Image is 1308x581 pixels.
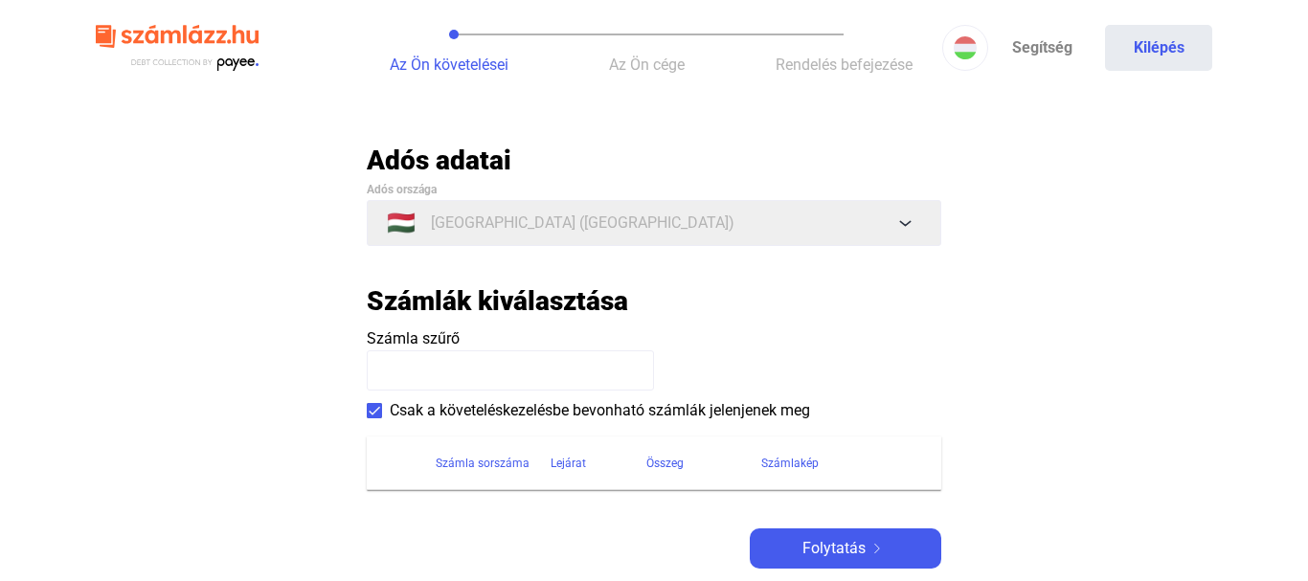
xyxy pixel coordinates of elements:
[988,25,1095,71] a: Segítség
[1105,25,1212,71] button: Kilépés
[761,452,819,475] div: Számlakép
[609,56,685,74] span: Az Ön cége
[954,36,977,59] img: HU
[776,56,913,74] span: Rendelés befejezése
[646,452,684,475] div: Összeg
[551,452,586,475] div: Lejárat
[387,212,416,235] span: 🇭🇺
[436,452,530,475] div: Számla sorszáma
[367,329,460,347] span: Számla szűrő
[866,544,889,553] img: arrow-right-white
[646,452,761,475] div: Összeg
[802,537,866,560] span: Folytatás
[942,25,988,71] button: HU
[96,17,259,79] img: szamlazzhu-logo
[761,452,918,475] div: Számlakép
[390,56,508,74] span: Az Ön követelései
[436,452,551,475] div: Számla sorszáma
[551,452,646,475] div: Lejárat
[367,144,941,177] h2: Adós adatai
[750,528,941,569] button: Folytatásarrow-right-white
[367,284,628,318] h2: Számlák kiválasztása
[367,183,437,196] span: Adós országa
[367,200,941,246] button: 🇭🇺[GEOGRAPHIC_DATA] ([GEOGRAPHIC_DATA])
[390,399,810,422] span: Csak a követeléskezelésbe bevonható számlák jelenjenek meg
[431,212,734,235] span: [GEOGRAPHIC_DATA] ([GEOGRAPHIC_DATA])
